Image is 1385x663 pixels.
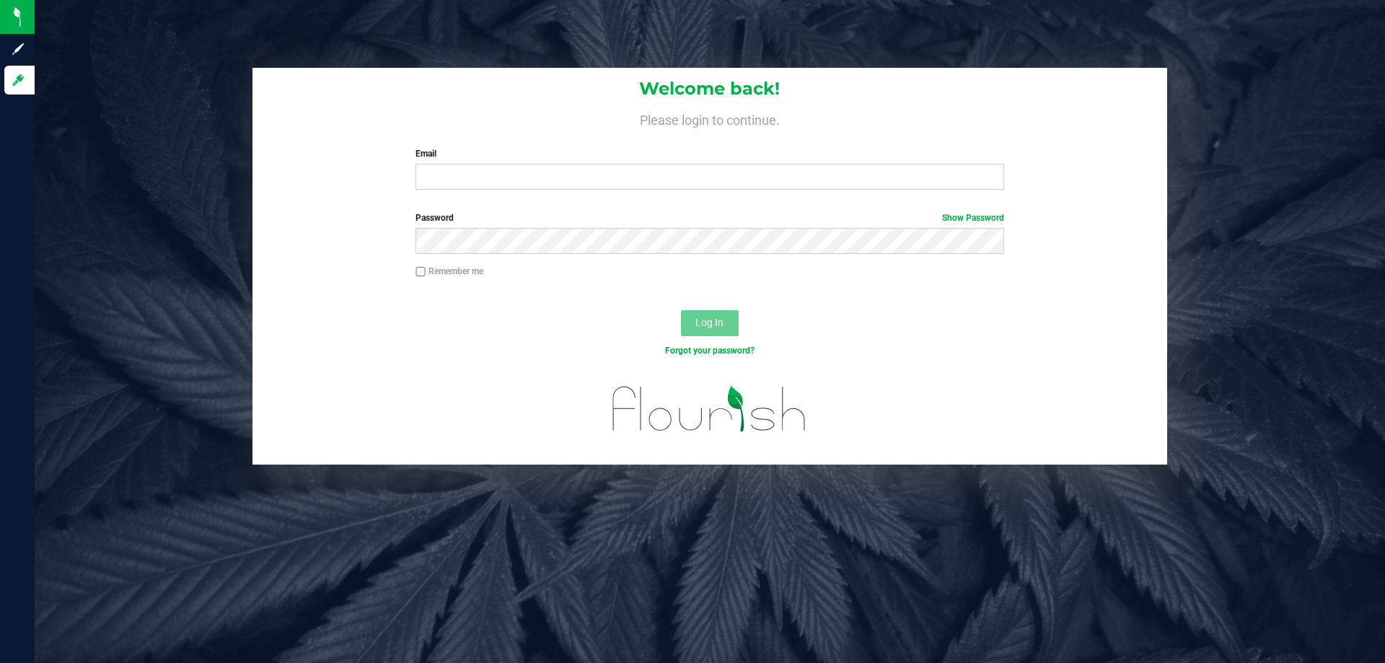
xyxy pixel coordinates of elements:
[11,73,25,87] inline-svg: Log in
[415,147,1003,160] label: Email
[681,310,739,336] button: Log In
[695,317,724,328] span: Log In
[415,267,426,277] input: Remember me
[415,265,483,278] label: Remember me
[942,213,1004,223] a: Show Password
[11,42,25,56] inline-svg: Sign up
[252,79,1167,98] h1: Welcome back!
[252,110,1167,127] h4: Please login to continue.
[595,372,824,446] img: flourish_logo.svg
[415,213,454,223] span: Password
[665,346,755,356] a: Forgot your password?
